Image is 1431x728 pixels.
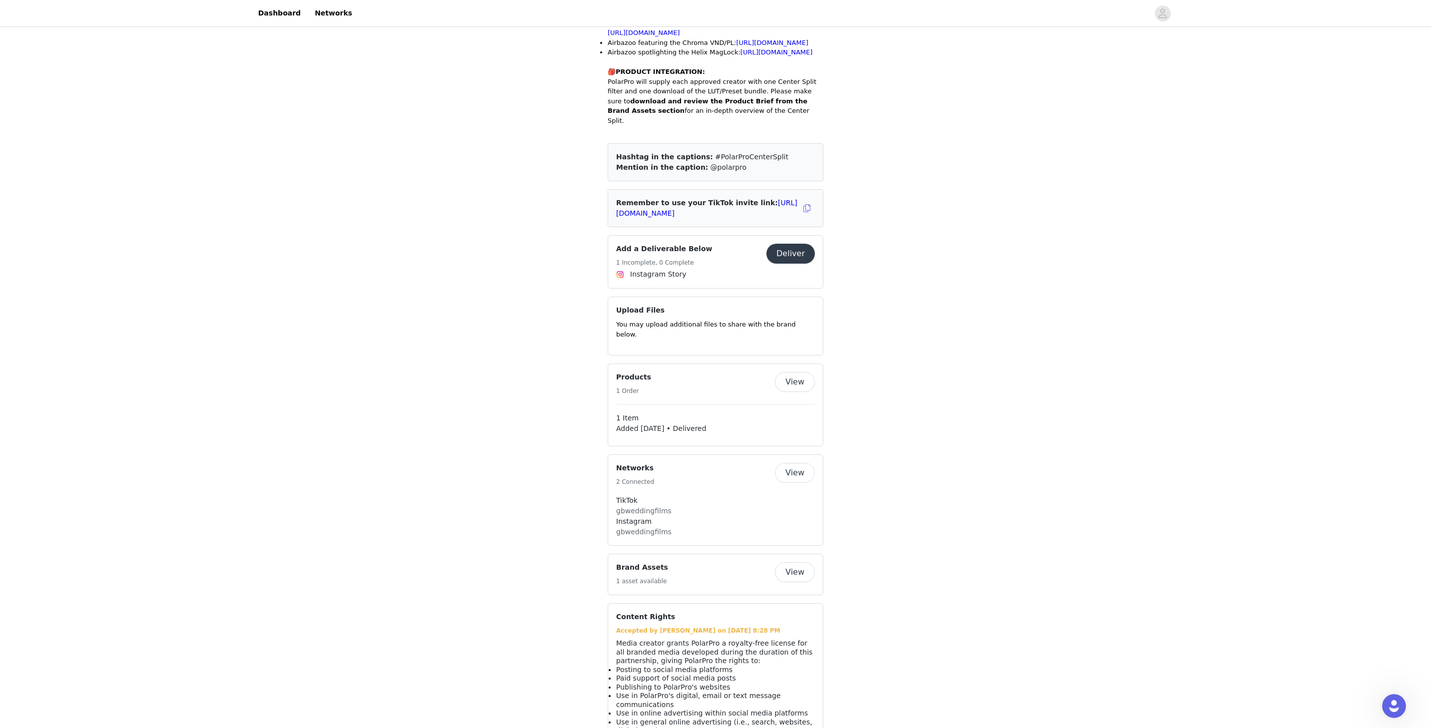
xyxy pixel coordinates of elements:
[616,271,624,279] img: Instagram Icon
[740,48,813,56] a: [URL][DOMAIN_NAME]
[616,199,797,217] span: Remember to use your TikTok invite link:
[736,39,808,46] a: [URL][DOMAIN_NAME]
[309,2,358,24] a: Networks
[608,29,680,36] a: [URL][DOMAIN_NAME]
[616,577,668,586] h5: 1 asset available
[616,423,707,434] span: Added [DATE] • Delivered
[616,692,781,709] span: Use in PolarPro's digital, email or text message communications
[616,477,654,486] h5: 2 Connected
[616,68,705,75] strong: PRODUCT INTEGRATION:
[608,18,823,38] li: [PERSON_NAME] highlighting the Helix MagLock Chroma VND/PL:
[1158,5,1167,21] div: avatar
[775,562,815,582] button: View
[608,554,823,595] div: Brand Assets
[616,463,654,473] h4: Networks
[616,709,808,717] span: Use in online advertising within social media platforms
[608,47,823,57] li: Airbazoo spotlighting the Helix MagLock:
[608,67,823,77] p: 🎒
[616,639,812,665] span: Media creator grants PolarPro a royalty-free license for all branded media developed during the d...
[616,372,651,382] h4: Products
[252,2,307,24] a: Dashboard
[616,516,782,527] h4: Instagram
[616,386,651,395] h5: 1 Order
[616,527,782,537] p: gbweddingfilms
[608,454,823,546] div: Networks
[1382,694,1406,718] iframe: Intercom live chat
[616,562,668,573] h4: Brand Assets
[616,612,675,622] h4: Content Rights
[608,235,823,289] div: Add a Deliverable Below
[616,153,713,161] span: Hashtag in the captions:
[616,244,712,254] h4: Add a Deliverable Below
[608,97,807,115] strong: download and review the Product Brief from the Brand Assets section
[616,320,815,339] p: You may upload additional files to share with the brand below.
[775,463,815,483] button: View
[766,244,815,264] button: Deliver
[711,163,747,171] span: @polarpro
[616,305,815,316] h4: Upload Files
[616,666,732,674] span: Posting to social media platforms
[608,38,823,48] li: Airbazoo featuring the Chroma VND/PL:
[616,163,708,171] span: Mention in the caption:
[616,683,730,691] span: Publishing to PolarPro's websites
[608,77,823,126] p: PolarPro will supply each approved creator with one Center Split filter and one download of the L...
[616,413,639,423] span: 1 Item
[616,626,815,635] div: Accepted by [PERSON_NAME] on [DATE] 8:28 PM
[616,258,712,267] h5: 1 Incomplete, 0 Complete
[608,364,823,446] div: Products
[616,495,782,506] h4: TikTok
[715,153,788,161] span: #PolarProCenterSplit
[630,269,687,280] span: Instagram Story
[616,674,736,682] span: Paid support of social media posts
[775,372,815,392] button: View
[616,506,782,516] p: gbweddingfilms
